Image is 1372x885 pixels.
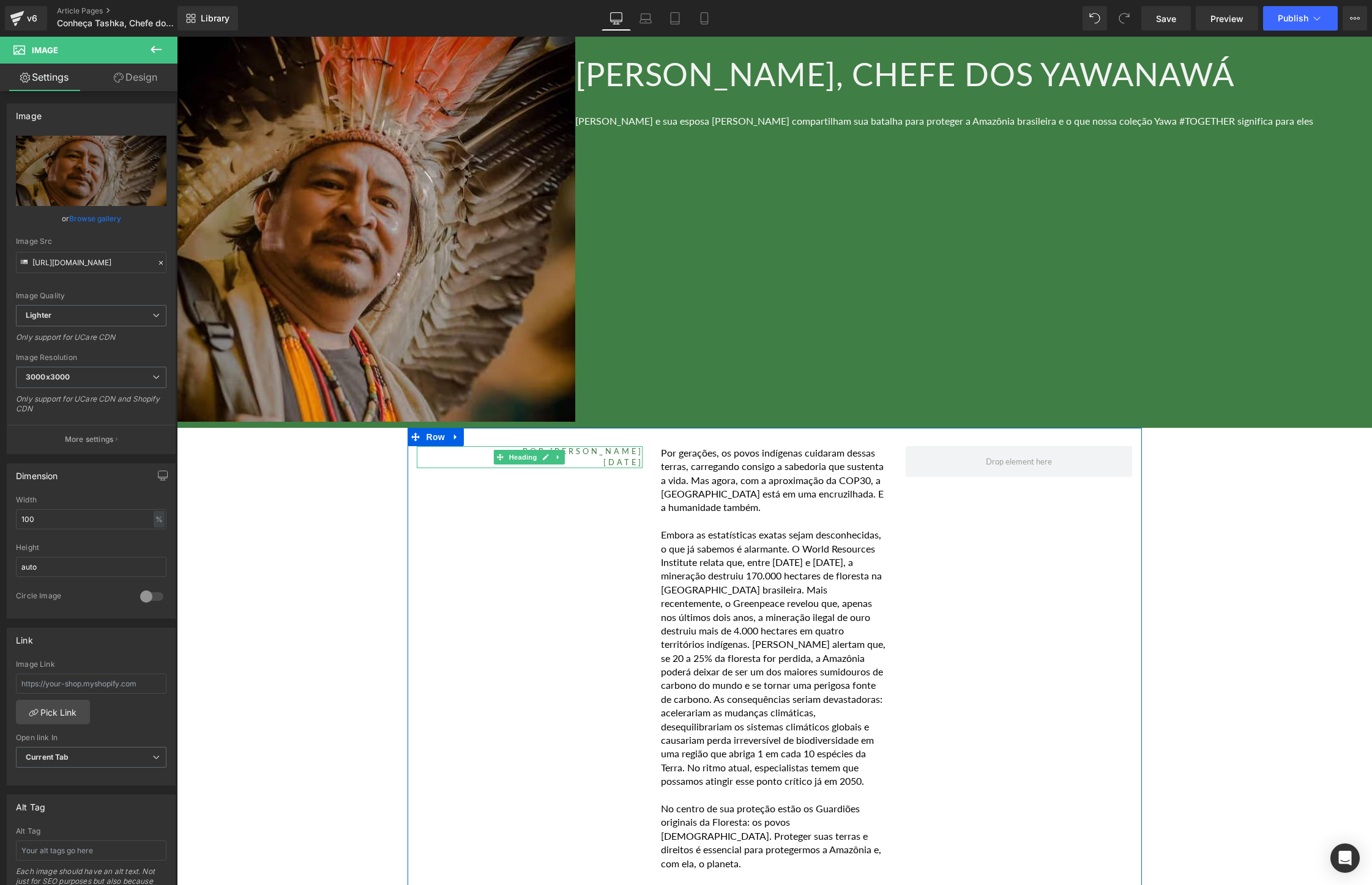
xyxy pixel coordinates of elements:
button: Undo [1083,6,1107,31]
input: https://your-shop.myshopify.com [16,674,166,694]
div: Link [16,628,33,645]
b: Current Tab [26,752,69,762]
a: Design [91,64,180,91]
span: Publish [1278,13,1308,23]
a: Mobile [690,6,719,31]
button: Redo [1112,6,1136,31]
button: More [1343,6,1367,31]
div: Alt Tag [16,827,166,835]
p: Por gerações, os povos indígenas cuidaram dessas terras, carregando consigo a sabedoria que suste... [484,409,710,478]
div: % [154,511,165,527]
span: Image [32,45,58,55]
a: Article Pages [57,6,198,16]
div: Image Src [16,237,166,246]
div: Image Link [16,660,166,669]
a: Desktop [602,6,631,31]
div: Height [16,543,166,552]
a: Preview [1196,6,1258,31]
div: Circle Image [16,591,128,604]
a: Expand / Collapse [376,413,389,428]
a: Browse gallery [69,208,121,229]
span: Heading [330,413,363,428]
span: Row [247,391,271,409]
span: Save [1156,12,1176,25]
input: auto [16,557,166,577]
span: Preview [1210,12,1243,25]
a: Laptop [631,6,660,31]
a: v6 [5,6,47,31]
p: Embora as estatísticas exatas sejam desconhecidas, o que já sabemos é alarmante. O World Resource... [484,491,710,751]
input: Your alt tags go here [16,840,166,861]
p: More settings [65,434,114,445]
b: 3000x3000 [26,372,70,381]
input: Link [16,252,166,273]
span: Conheça Tashka, Chefe dos Yawanawá [57,18,174,28]
div: or [16,212,166,225]
button: Publish [1263,6,1338,31]
div: Width [16,496,166,504]
div: Dimension [16,464,58,481]
font: [PERSON_NAME], chefe dos Yawanawá [398,18,1057,56]
a: New Library [177,6,238,31]
a: Pick Link [16,700,90,724]
a: Expand / Collapse [271,391,287,409]
div: Open Intercom Messenger [1330,843,1360,873]
div: v6 [24,10,40,26]
span: Library [201,13,229,24]
p: No centro de sua proteção estão os Guardiões originais da Floresta: os povos [DEMOGRAPHIC_DATA]. ... [484,765,710,834]
input: auto [16,509,166,529]
button: More settings [7,425,175,454]
div: Alt Tag [16,795,45,812]
div: Open link In [16,733,166,742]
div: Image [16,104,42,121]
div: Image Quality [16,292,166,300]
b: Lighter [26,310,51,320]
div: Only support for UCare CDN and Shopify CDN [16,394,166,422]
a: Tablet [660,6,690,31]
div: Image Resolution [16,353,166,362]
div: Only support for UCare CDN [16,332,166,350]
font: [PERSON_NAME] e sua esposa [PERSON_NAME] compartilham sua batalha para proteger a Amazônia brasil... [398,78,1136,90]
